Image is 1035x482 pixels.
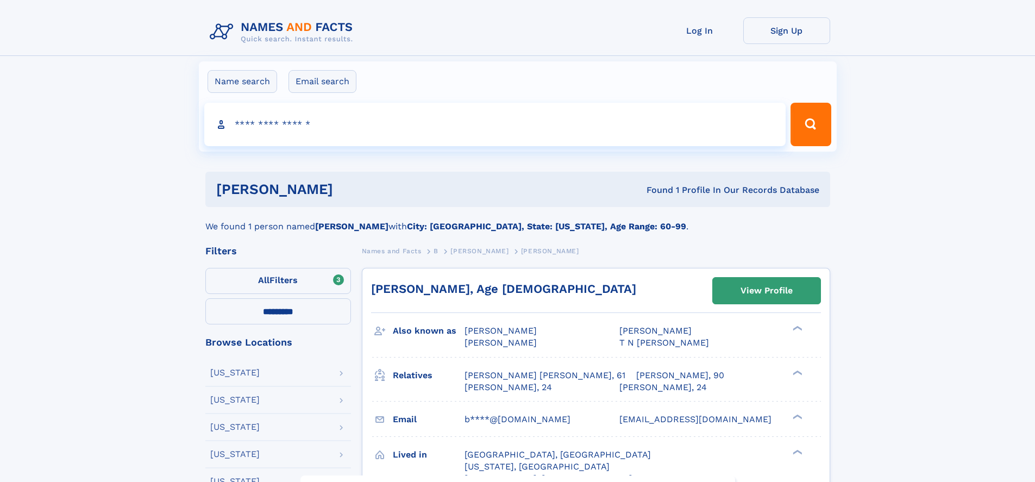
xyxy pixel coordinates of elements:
[656,17,743,44] a: Log In
[204,103,786,146] input: search input
[205,337,351,347] div: Browse Locations
[393,446,465,464] h3: Lived in
[619,337,709,348] span: T N [PERSON_NAME]
[465,461,610,472] span: [US_STATE], [GEOGRAPHIC_DATA]
[465,337,537,348] span: [PERSON_NAME]
[790,325,803,332] div: ❯
[210,368,260,377] div: [US_STATE]
[434,244,438,258] a: B
[216,183,490,196] h1: [PERSON_NAME]
[288,70,356,93] label: Email search
[205,246,351,256] div: Filters
[205,17,362,47] img: Logo Names and Facts
[393,366,465,385] h3: Relatives
[205,268,351,294] label: Filters
[393,410,465,429] h3: Email
[393,322,465,340] h3: Also known as
[450,247,509,255] span: [PERSON_NAME]
[210,396,260,404] div: [US_STATE]
[210,450,260,459] div: [US_STATE]
[210,423,260,431] div: [US_STATE]
[465,449,651,460] span: [GEOGRAPHIC_DATA], [GEOGRAPHIC_DATA]
[790,413,803,420] div: ❯
[741,278,793,303] div: View Profile
[619,325,692,336] span: [PERSON_NAME]
[465,370,625,381] a: [PERSON_NAME] [PERSON_NAME], 61
[465,325,537,336] span: [PERSON_NAME]
[315,221,388,231] b: [PERSON_NAME]
[790,369,803,376] div: ❯
[619,381,707,393] a: [PERSON_NAME], 24
[205,207,830,233] div: We found 1 person named with .
[362,244,422,258] a: Names and Facts
[521,247,579,255] span: [PERSON_NAME]
[208,70,277,93] label: Name search
[407,221,686,231] b: City: [GEOGRAPHIC_DATA], State: [US_STATE], Age Range: 60-99
[490,184,819,196] div: Found 1 Profile In Our Records Database
[636,370,724,381] a: [PERSON_NAME], 90
[790,448,803,455] div: ❯
[258,275,269,285] span: All
[450,244,509,258] a: [PERSON_NAME]
[619,414,771,424] span: [EMAIL_ADDRESS][DOMAIN_NAME]
[371,282,636,296] a: [PERSON_NAME], Age [DEMOGRAPHIC_DATA]
[743,17,830,44] a: Sign Up
[791,103,831,146] button: Search Button
[465,381,552,393] a: [PERSON_NAME], 24
[434,247,438,255] span: B
[713,278,820,304] a: View Profile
